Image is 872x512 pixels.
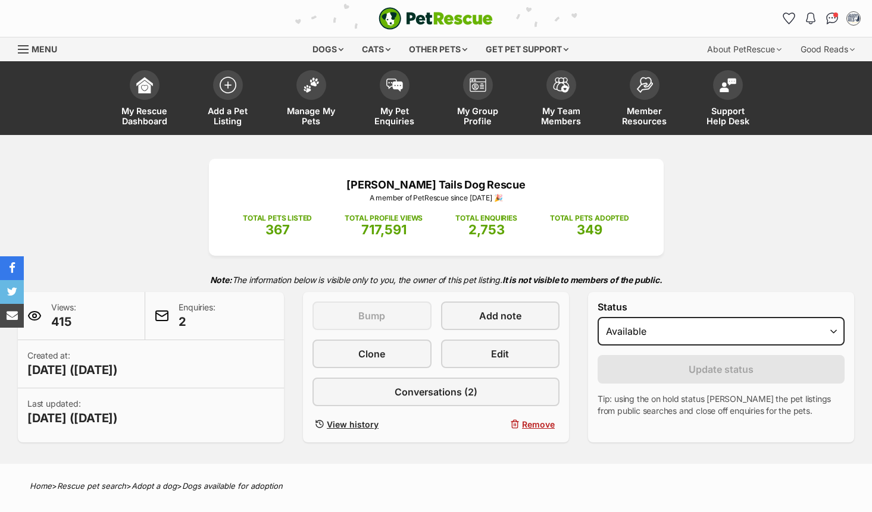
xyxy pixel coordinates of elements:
[345,213,423,224] p: TOTAL PROFILE VIEWS
[358,347,385,361] span: Clone
[441,416,560,433] button: Remove
[441,301,560,330] a: Add note
[470,78,486,92] img: group-profile-icon-3fa3cf56718a62981997c0bc7e787c4b2cf8bcc04b72c1350f741eb67cf2f40e.svg
[270,64,353,135] a: Manage My Pets
[227,193,646,203] p: A member of PetRescue since [DATE] 🎉
[436,64,520,135] a: My Group Profile
[455,213,517,224] p: TOTAL ENQUIRIES
[179,301,215,330] p: Enquiries:
[103,64,186,135] a: My Rescue Dashboard
[395,385,477,399] span: Conversations (2)
[780,9,863,28] ul: Account quick links
[243,213,312,224] p: TOTAL PETS LISTED
[118,106,171,126] span: My Rescue Dashboard
[27,410,118,426] span: [DATE] ([DATE])
[358,309,385,323] span: Bump
[51,301,76,330] p: Views:
[312,416,432,433] a: View history
[210,275,232,285] strong: Note:
[520,64,603,135] a: My Team Members
[502,275,662,285] strong: It is not visible to members of the public.
[368,106,421,126] span: My Pet Enquiries
[136,77,153,93] img: dashboard-icon-eb2f2d2d3e046f16d808141f083e7271f6b2e854fb5c12c21221c1fb7104beca.svg
[401,37,476,61] div: Other pets
[312,378,560,406] a: Conversations (2)
[792,37,863,61] div: Good Reads
[182,481,283,491] a: Dogs available for adoption
[27,398,118,426] p: Last updated:
[491,347,509,361] span: Edit
[18,268,854,292] p: The information below is visible only to you, the owner of this pet listing.
[806,12,815,24] img: notifications-46538b983faf8c2785f20acdc204bb7945ddae34d4c08c2a6579f10ce5e182be.svg
[220,77,236,93] img: add-pet-listing-icon-0afa8454b4691262ce3f59096e99ab1cd57d4a30225e0717b998d2c9b9846f56.svg
[132,481,177,491] a: Adopt a dog
[201,106,255,126] span: Add a Pet Listing
[441,340,560,368] a: Edit
[598,393,845,417] p: Tip: using the on hold status [PERSON_NAME] the pet listings from public searches and close off e...
[265,222,290,237] span: 367
[468,222,505,237] span: 2,753
[720,78,736,92] img: help-desk-icon-fdf02630f3aa405de69fd3d07c3f3aa587a6932b1a1747fa1d2bba05be0121f9.svg
[844,9,863,28] button: My account
[285,106,338,126] span: Manage My Pets
[848,12,860,24] img: Ruth Christodoulou profile pic
[186,64,270,135] a: Add a Pet Listing
[51,313,76,330] span: 415
[303,77,320,93] img: manage-my-pets-icon-02211641906a0b7f246fdf0571729dbe1e7629f14944591b6c1af311fb30b64b.svg
[522,418,555,431] span: Remove
[179,313,215,330] span: 2
[27,350,118,378] p: Created at:
[603,64,686,135] a: Member Resources
[477,37,577,61] div: Get pet support
[451,106,505,126] span: My Group Profile
[304,37,352,61] div: Dogs
[354,37,399,61] div: Cats
[353,64,436,135] a: My Pet Enquiries
[32,44,57,54] span: Menu
[823,9,842,28] a: Conversations
[689,362,754,376] span: Update status
[636,77,653,93] img: member-resources-icon-8e73f808a243e03378d46382f2149f9095a855e16c252ad45f914b54edf8863c.svg
[27,362,118,378] span: [DATE] ([DATE])
[686,64,770,135] a: Support Help Desk
[30,481,52,491] a: Home
[18,37,65,59] a: Menu
[57,481,126,491] a: Rescue pet search
[598,301,845,312] label: Status
[801,9,820,28] button: Notifications
[701,106,755,126] span: Support Help Desk
[550,213,629,224] p: TOTAL PETS ADOPTED
[577,222,602,237] span: 349
[386,78,403,92] img: pet-enquiries-icon-7e3ad2cf08bfb03b45e93fb7055b45f3efa6380592205ae92323e6603595dc1f.svg
[227,177,646,193] p: [PERSON_NAME] Tails Dog Rescue
[535,106,588,126] span: My Team Members
[553,77,570,93] img: team-members-icon-5396bd8760b3fe7c0b43da4ab00e1e3bb1a5d9ba89233759b79545d2d3fc5d0d.svg
[699,37,790,61] div: About PetRescue
[327,418,379,431] span: View history
[826,12,839,24] img: chat-41dd97257d64d25036548639549fe6c8038ab92f7586957e7f3b1b290dea8141.svg
[780,9,799,28] a: Favourites
[379,7,493,30] a: PetRescue
[379,7,493,30] img: logo-e224e6f780fb5917bec1dbf3a21bbac754714ae5b6737aabdf751b685950b380.svg
[312,340,432,368] a: Clone
[312,301,432,330] button: Bump
[361,222,407,237] span: 717,591
[479,309,521,323] span: Add note
[598,355,845,384] button: Update status
[618,106,671,126] span: Member Resources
